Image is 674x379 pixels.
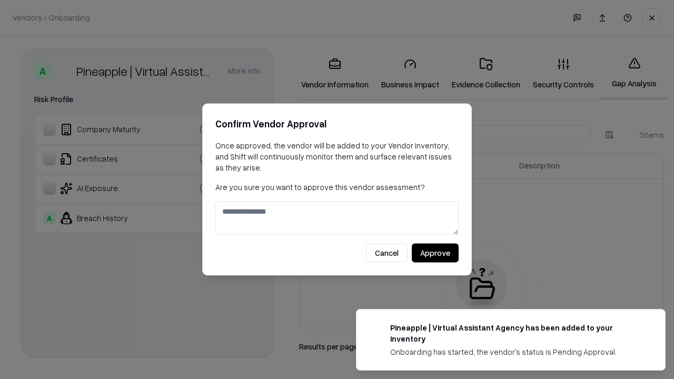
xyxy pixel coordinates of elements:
h2: Confirm Vendor Approval [215,116,459,132]
div: Onboarding has started, the vendor's status is Pending Approval. [390,346,640,357]
button: Approve [412,244,459,263]
button: Cancel [366,244,408,263]
p: Once approved, the vendor will be added to your Vendor Inventory, and Shift will continuously mon... [215,140,459,173]
p: Are you sure you want to approve this vendor assessment? [215,182,459,193]
div: Pineapple | Virtual Assistant Agency has been added to your inventory [390,322,640,344]
img: trypineapple.com [369,322,382,335]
